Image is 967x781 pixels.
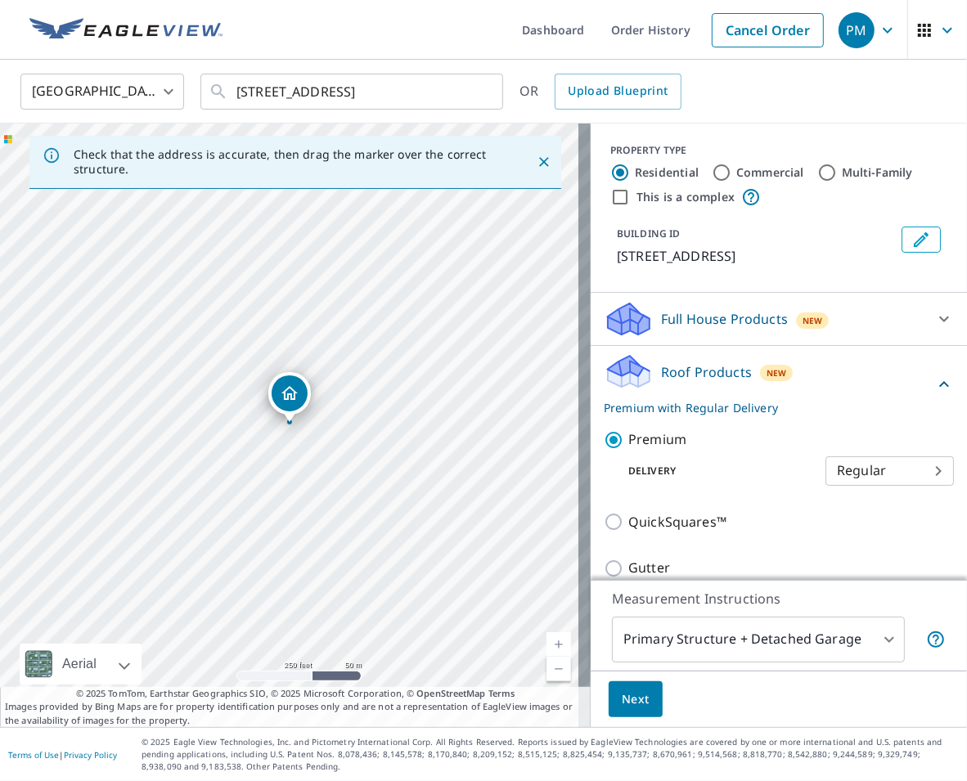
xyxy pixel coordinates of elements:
span: Your report will include the primary structure and a detached garage if one exists. [926,630,946,649]
div: Regular [825,448,954,494]
a: Terms [488,687,515,699]
div: Primary Structure + Detached Garage [612,617,905,662]
label: Multi-Family [842,164,913,181]
a: Privacy Policy [64,749,117,761]
a: Terms of Use [8,749,59,761]
button: Next [609,681,663,718]
label: Commercial [736,164,804,181]
label: This is a complex [636,189,735,205]
p: Measurement Instructions [612,589,946,608]
a: Upload Blueprint [555,74,681,110]
span: Upload Blueprint [568,81,668,101]
p: | [8,750,117,760]
input: Search by address or latitude-longitude [236,69,470,114]
span: Next [622,689,650,710]
span: © 2025 TomTom, Earthstar Geographics SIO, © 2025 Microsoft Corporation, © [76,687,515,701]
div: OR [519,74,681,110]
a: Cancel Order [712,13,824,47]
img: EV Logo [29,18,223,43]
div: Dropped pin, building 1, Residential property, 7143 Darling St SE Salem, OR 97317 [268,372,311,423]
p: Delivery [604,464,825,478]
p: Check that the address is accurate, then drag the marker over the correct structure. [74,147,507,177]
p: BUILDING ID [617,227,680,240]
p: Gutter [628,558,670,578]
p: QuickSquares™ [628,512,726,532]
div: PROPERTY TYPE [610,143,947,158]
a: Current Level 17, Zoom In [546,632,571,657]
p: © 2025 Eagle View Technologies, Inc. and Pictometry International Corp. All Rights Reserved. Repo... [142,736,959,773]
div: Aerial [20,644,142,684]
a: OpenStreetMap [416,687,485,699]
button: Close [533,151,555,173]
div: [GEOGRAPHIC_DATA] [20,69,184,114]
p: Full House Products [661,309,788,329]
div: Full House ProductsNew [604,299,954,339]
p: [STREET_ADDRESS] [617,246,895,266]
p: Premium with Regular Delivery [604,399,934,416]
label: Residential [635,164,699,181]
p: Premium [628,429,686,450]
p: Roof Products [661,362,752,382]
button: Edit building 1 [902,227,941,253]
span: New [767,366,787,379]
span: New [803,314,823,327]
div: PM [839,12,875,48]
div: Roof ProductsNewPremium with Regular Delivery [604,352,954,416]
div: Aerial [57,644,101,684]
a: Current Level 17, Zoom Out [546,657,571,681]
